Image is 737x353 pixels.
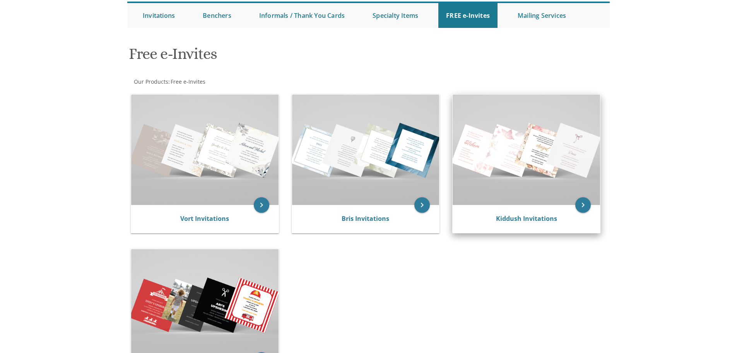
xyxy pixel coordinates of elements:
a: keyboard_arrow_right [414,197,430,213]
a: Informals / Thank You Cards [251,3,352,28]
img: Bris Invitations [292,95,439,205]
a: Benchers [195,3,239,28]
img: Vort Invitations [131,95,279,205]
div: : [127,78,369,86]
a: keyboard_arrow_right [575,197,591,213]
img: Kiddush Invitations [453,95,600,205]
a: FREE e-Invites [438,3,498,28]
a: Kiddush Invitations [496,214,557,223]
a: Bris Invitations [342,214,389,223]
a: Mailing Services [510,3,574,28]
a: Invitations [135,3,183,28]
a: Vort Invitations [180,214,229,223]
a: Specialty Items [365,3,426,28]
a: keyboard_arrow_right [254,197,269,213]
h1: Free e-Invites [129,45,445,68]
span: Free e-Invites [171,78,205,85]
a: Our Products [133,78,168,85]
a: Free e-Invites [170,78,205,85]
